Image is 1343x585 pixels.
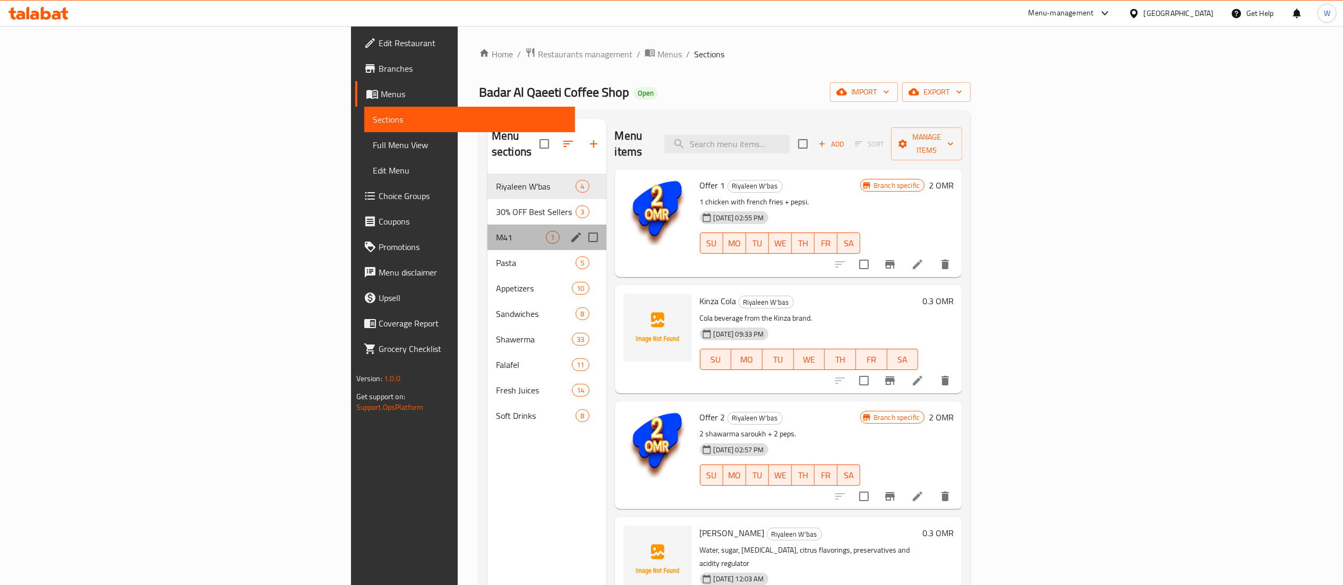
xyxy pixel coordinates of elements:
[902,82,971,102] button: export
[496,307,576,320] span: Sandwiches
[769,233,792,254] button: WE
[728,180,783,193] div: Riyaleen W'bas
[645,47,682,61] a: Menus
[839,85,889,99] span: import
[572,384,589,397] div: items
[773,468,788,483] span: WE
[576,411,588,421] span: 8
[637,48,640,61] li: /
[496,358,572,371] span: Falafel
[750,468,765,483] span: TU
[623,410,691,478] img: Offer 2
[355,311,575,336] a: Coverage Report
[479,80,629,104] span: Badar Al Qaeeti Coffee Shop
[356,400,424,414] a: Support.OpsPlatform
[538,48,632,61] span: Restaurants management
[705,236,719,251] span: SU
[379,240,567,253] span: Promotions
[355,30,575,56] a: Edit Restaurant
[825,349,856,370] button: TH
[728,412,783,425] div: Riyaleen W'bas
[731,349,763,370] button: MO
[794,349,825,370] button: WE
[487,301,606,326] div: Sandwiches8
[572,385,588,395] span: 14
[763,349,794,370] button: TU
[581,131,606,157] button: Add section
[728,468,742,483] span: MO
[700,525,765,541] span: [PERSON_NAME]
[739,296,793,308] span: Riyaleen W'bas
[798,352,821,367] span: WE
[615,128,652,160] h2: Menu items
[364,132,575,158] a: Full Menu View
[546,231,559,244] div: items
[911,258,924,271] a: Edit menu item
[487,403,606,428] div: Soft Drinks8
[700,293,737,309] span: Kinza Cola
[355,81,575,107] a: Menus
[735,352,758,367] span: MO
[487,199,606,225] div: 30% OFF Best Sellers3
[356,390,405,403] span: Get support on:
[709,329,768,339] span: [DATE] 09:33 PM
[623,294,691,362] img: Kinza Cola
[496,205,576,218] span: 30% OFF Best Sellers
[373,164,567,177] span: Edit Menu
[728,180,782,192] span: Riyaleen W'bas
[700,177,725,193] span: Offer 1
[709,574,768,584] span: [DATE] 12:03 AM
[572,333,589,346] div: items
[767,352,790,367] span: TU
[922,294,954,308] h6: 0.3 OMR
[853,485,875,507] span: Select to update
[525,47,632,61] a: Restaurants management
[815,464,837,486] button: FR
[892,352,914,367] span: SA
[576,409,589,422] div: items
[384,372,400,385] span: 1.0.0
[487,225,606,250] div: M411edit
[487,174,606,199] div: Riyaleen W'bas4
[700,195,861,209] p: 1 chicken with french fries + pepsi.
[496,333,572,346] span: Shawerma
[700,427,861,441] p: 2 shawarma saroukh + 2 peps.
[700,409,725,425] span: Offer 2
[877,484,903,509] button: Branch-specific-item
[1029,7,1094,20] div: Menu-management
[842,468,856,483] span: SA
[700,544,919,570] p: Water, sugar, [MEDICAL_DATA], citrus flavorings, preservatives and acidity regulator
[911,374,924,387] a: Edit menu item
[700,349,732,370] button: SU
[373,139,567,151] span: Full Menu View
[355,56,575,81] a: Branches
[911,490,924,503] a: Edit menu item
[842,236,856,251] span: SA
[533,133,555,155] span: Select all sections
[634,87,658,100] div: Open
[869,412,924,423] span: Branch specific
[379,215,567,228] span: Coupons
[379,291,567,304] span: Upsell
[568,229,584,245] button: edit
[700,312,919,325] p: Cola beverage from the Kinza brand.
[496,256,576,269] div: Pasta
[922,526,954,540] h6: 0.3 OMR
[572,358,589,371] div: items
[576,309,588,319] span: 8
[796,468,810,483] span: TH
[769,464,792,486] button: WE
[709,445,768,455] span: [DATE] 02:57 PM
[900,131,954,157] span: Manage items
[496,282,572,295] div: Appetizers
[767,528,822,540] span: Riyaleen W'bas
[933,484,958,509] button: delete
[694,48,724,61] span: Sections
[364,107,575,132] a: Sections
[576,258,588,268] span: 5
[496,409,576,422] span: Soft Drinks
[634,89,658,98] span: Open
